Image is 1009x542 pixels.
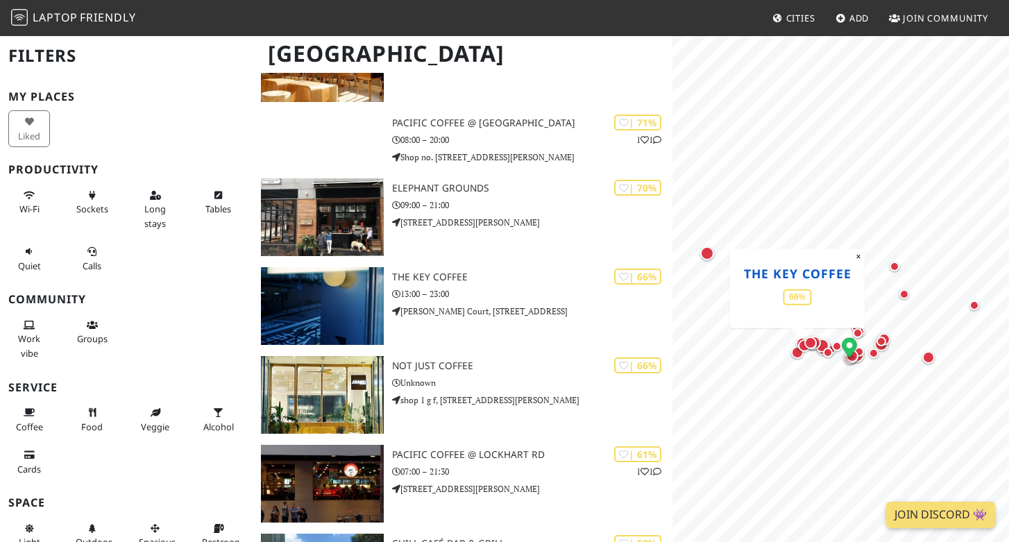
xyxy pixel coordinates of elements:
[253,113,673,167] a: | 71% 11 Pacific Coffee @ [GEOGRAPHIC_DATA] 08:00 – 20:00 Shop no. [STREET_ADDRESS][PERSON_NAME]
[849,12,870,24] span: Add
[392,482,672,496] p: [STREET_ADDRESS][PERSON_NAME]
[80,10,135,25] span: Friendly
[614,269,661,285] div: | 66%
[8,314,50,364] button: Work vibe
[253,445,673,523] a: Pacific Coffee @ Lockhart Rd | 61% 11 Pacific Coffee @ Lockhart Rd 07:00 – 21:30 [STREET_ADDRESS]...
[697,244,717,263] div: Map marker
[744,264,851,281] a: THE KEY COFFEE
[144,203,166,229] span: Long stays
[804,333,824,353] div: Map marker
[392,198,672,212] p: 09:00 – 21:00
[77,332,108,345] span: Group tables
[842,337,858,360] div: Map marker
[804,337,820,353] div: Map marker
[253,356,673,434] a: Not Just Coffee | 66% Not Just Coffee Unknown shop 1 g f, [STREET_ADDRESS][PERSON_NAME]
[11,6,136,31] a: LaptopFriendly LaptopFriendly
[636,465,661,478] p: 1 1
[614,446,661,462] div: | 61%
[257,35,670,73] h1: [GEOGRAPHIC_DATA]
[261,267,384,345] img: THE KEY COFFEE
[886,258,903,275] div: Map marker
[71,240,113,277] button: Calls
[8,496,244,509] h3: Space
[392,305,672,318] p: [PERSON_NAME] Court, [STREET_ADDRESS]
[18,332,40,359] span: People working
[919,348,938,366] div: Map marker
[896,286,913,303] div: Map marker
[8,293,244,306] h3: Community
[392,449,672,461] h3: Pacific Coffee @ Lockhart Rd
[392,393,672,407] p: shop 1 g f, [STREET_ADDRESS][PERSON_NAME]
[872,334,891,354] div: Map marker
[783,289,811,305] div: 66%
[614,180,661,196] div: | 70%
[392,376,672,389] p: Unknown
[141,421,169,433] span: Veggie
[18,260,41,272] span: Quiet
[71,314,113,350] button: Groups
[392,360,672,372] h3: Not Just Coffee
[820,344,836,361] div: Map marker
[16,421,43,433] span: Coffee
[392,151,672,164] p: Shop no. [STREET_ADDRESS][PERSON_NAME]
[842,347,861,366] div: Map marker
[392,271,672,283] h3: THE KEY COFFEE
[966,297,983,314] div: Map marker
[11,9,28,26] img: LaptopFriendly
[786,12,815,24] span: Cities
[17,463,41,475] span: Credit cards
[843,347,861,365] div: Map marker
[71,401,113,438] button: Food
[813,336,832,355] div: Map marker
[205,203,231,215] span: Work-friendly tables
[392,133,672,146] p: 08:00 – 20:00
[851,344,867,360] div: Map marker
[829,338,845,355] div: Map marker
[8,401,50,438] button: Coffee
[8,35,244,77] h2: Filters
[865,345,882,362] div: Map marker
[795,337,813,355] div: Map marker
[802,334,820,352] div: Map marker
[903,12,988,24] span: Join Community
[135,401,176,438] button: Veggie
[8,90,244,103] h3: My Places
[636,133,661,146] p: 1 1
[840,349,858,367] div: Map marker
[8,184,50,221] button: Wi-Fi
[392,287,672,300] p: 13:00 – 23:00
[8,240,50,277] button: Quiet
[392,216,672,229] p: [STREET_ADDRESS][PERSON_NAME]
[875,330,893,348] div: Map marker
[71,184,113,221] button: Sockets
[198,401,239,438] button: Alcohol
[392,465,672,478] p: 07:00 – 21:30
[849,325,866,341] div: Map marker
[198,184,239,221] button: Tables
[19,203,40,215] span: Stable Wi-Fi
[203,421,234,433] span: Alcohol
[8,163,244,176] h3: Productivity
[261,445,384,523] img: Pacific Coffee @ Lockhart Rd
[392,117,672,129] h3: Pacific Coffee @ [GEOGRAPHIC_DATA]
[614,357,661,373] div: | 66%
[261,178,384,256] img: Elephant Grounds
[33,10,78,25] span: Laptop
[261,356,384,434] img: Not Just Coffee
[793,334,811,353] div: Map marker
[253,267,673,345] a: THE KEY COFFEE | 66% THE KEY COFFEE 13:00 – 23:00 [PERSON_NAME] Court, [STREET_ADDRESS]
[852,248,865,264] button: Close popup
[8,443,50,480] button: Cards
[135,184,176,235] button: Long stays
[873,333,890,350] div: Map marker
[814,339,833,358] div: Map marker
[76,203,108,215] span: Power sockets
[883,6,994,31] a: Join Community
[788,344,806,362] div: Map marker
[848,319,865,336] div: Map marker
[830,6,875,31] a: Add
[253,178,673,256] a: Elephant Grounds | 70% Elephant Grounds 09:00 – 21:00 [STREET_ADDRESS][PERSON_NAME]
[614,115,661,130] div: | 71%
[767,6,821,31] a: Cities
[8,381,244,394] h3: Service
